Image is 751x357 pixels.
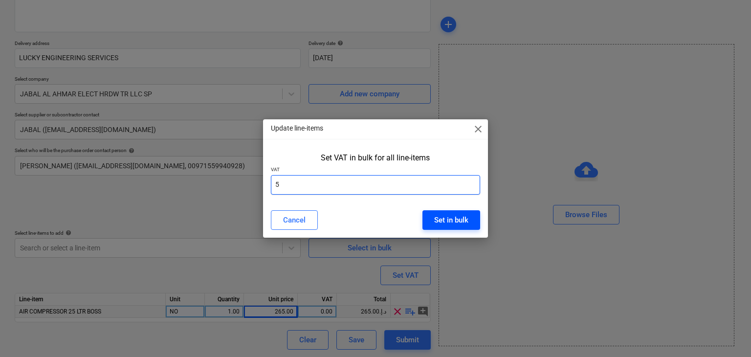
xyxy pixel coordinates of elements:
[271,210,318,230] button: Cancel
[283,214,306,226] div: Cancel
[271,166,481,175] p: VAT
[271,175,481,195] input: VAT
[434,214,468,226] div: Set in bulk
[321,153,430,162] div: Set VAT in bulk for all line-items
[702,310,751,357] iframe: Chat Widget
[472,123,484,135] span: close
[271,123,323,134] p: Update line-items
[422,210,480,230] button: Set in bulk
